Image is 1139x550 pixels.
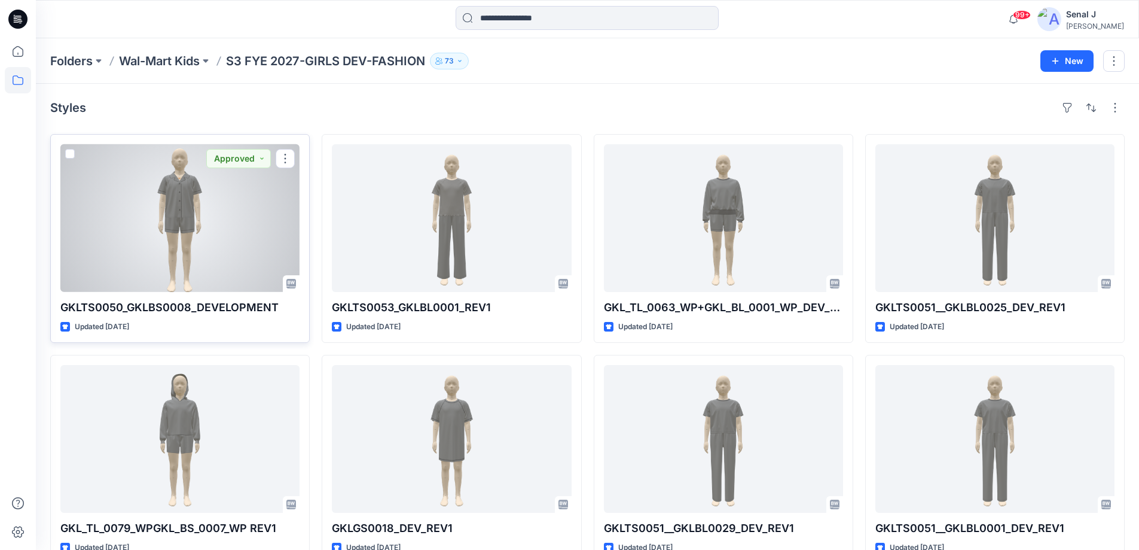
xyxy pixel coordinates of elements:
p: 73 [445,54,454,68]
p: Updated [DATE] [346,321,401,333]
p: GKLTS0050_GKLBS0008_DEVELOPMENT [60,299,300,316]
p: GKL_TL_0079_WPGKL_BS_0007_WP REV1 [60,520,300,537]
h4: Styles [50,101,86,115]
div: [PERSON_NAME] [1066,22,1124,31]
a: Wal-Mart Kids [119,53,200,69]
a: Folders [50,53,93,69]
img: avatar [1037,7,1061,31]
div: Senal J [1066,7,1124,22]
a: GKLGS0018_DEV_REV1 [332,365,571,513]
a: GKLTS0053_GKLBL0001_REV1 [332,144,571,292]
p: GKLTS0051__GKLBL0029_DEV_REV1 [604,520,843,537]
a: GKL_TL_0063_WP+GKL_BL_0001_WP_DEV_REV1 [604,144,843,292]
button: New [1040,50,1094,72]
p: Updated [DATE] [75,321,129,333]
p: Updated [DATE] [618,321,673,333]
a: GKLTS0051__GKLBL0025_DEV_REV1 [875,144,1114,292]
a: GKL_TL_0079_WPGKL_BS_0007_WP REV1 [60,365,300,513]
a: GKLTS0050_GKLBS0008_DEVELOPMENT [60,144,300,292]
p: GKLGS0018_DEV_REV1 [332,520,571,537]
p: GKLTS0051__GKLBL0001_DEV_REV1 [875,520,1114,537]
button: 73 [430,53,469,69]
p: Updated [DATE] [890,321,944,333]
p: GKLTS0051__GKLBL0025_DEV_REV1 [875,299,1114,316]
p: GKLTS0053_GKLBL0001_REV1 [332,299,571,316]
a: GKLTS0051__GKLBL0029_DEV_REV1 [604,365,843,513]
span: 99+ [1013,10,1031,20]
p: S3 FYE 2027-GIRLS DEV-FASHION [226,53,425,69]
p: GKL_TL_0063_WP+GKL_BL_0001_WP_DEV_REV1 [604,299,843,316]
a: GKLTS0051__GKLBL0001_DEV_REV1 [875,365,1114,513]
